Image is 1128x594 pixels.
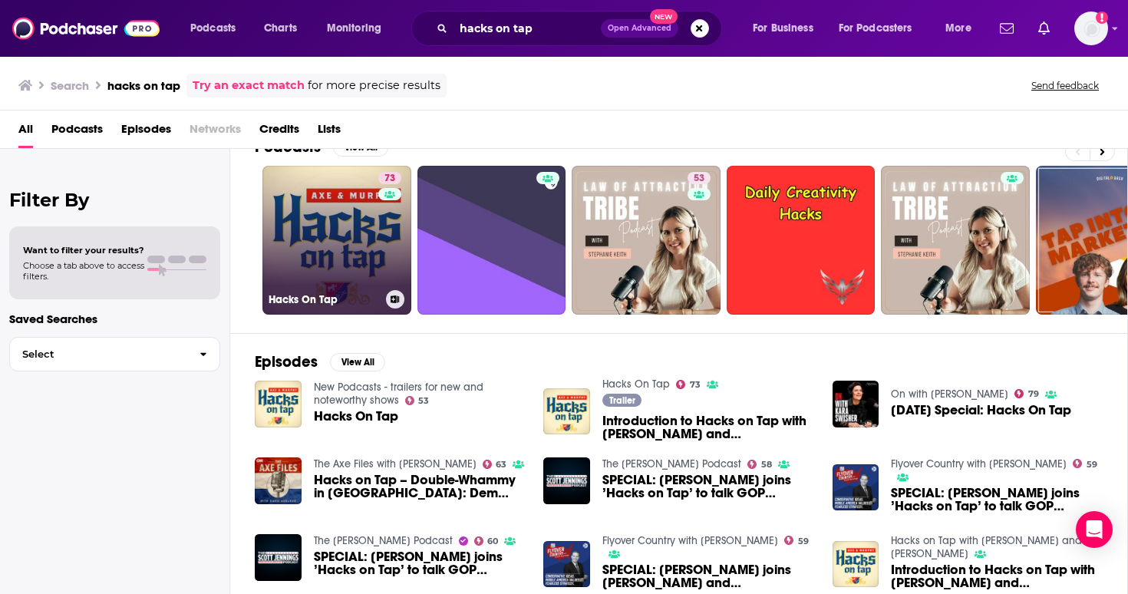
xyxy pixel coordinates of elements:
[784,536,809,545] a: 59
[418,398,429,404] span: 53
[839,18,912,39] span: For Podcasters
[602,563,814,589] span: SPECIAL: [PERSON_NAME] joins [PERSON_NAME] and [PERSON_NAME] on Hacks on Tap
[255,352,318,371] h2: Episodes
[994,15,1020,41] a: Show notifications dropdown
[314,534,453,547] a: The Scott Jennings Podcast
[1073,459,1097,468] a: 59
[1028,391,1039,398] span: 79
[180,16,256,41] button: open menu
[602,414,814,441] a: Introduction to Hacks on Tap with David Axelrod and Mike Murphy
[833,541,879,588] img: Introduction to Hacks on Tap with David Axelrod and Mike Murphy
[314,410,398,423] a: Hacks On Tap
[314,381,483,407] a: New Podcasts - trailers for new and noteworthy shows
[891,404,1071,417] span: [DATE] Special: Hacks On Tap
[254,16,306,41] a: Charts
[891,404,1071,417] a: Labor Day Special: Hacks On Tap
[1032,15,1056,41] a: Show notifications dropdown
[23,260,144,282] span: Choose a tab above to access filters.
[690,381,701,388] span: 73
[798,538,809,545] span: 59
[676,380,701,389] a: 73
[51,78,89,93] h3: Search
[891,457,1067,470] a: Flyover Country with Scott Jennings
[330,353,385,371] button: View All
[742,16,833,41] button: open menu
[1074,12,1108,45] img: User Profile
[318,117,341,148] a: Lists
[829,16,935,41] button: open menu
[891,388,1008,401] a: On with Kara Swisher
[891,534,1082,560] a: Hacks on Tap with David Axelrod and Mike Murphy
[608,25,671,32] span: Open Advanced
[602,563,814,589] a: SPECIAL: Scott Jennings joins David Axelrod and Mike Murphy on Hacks on Tap
[264,18,297,39] span: Charts
[891,487,1103,513] span: SPECIAL: [PERSON_NAME] joins ’Hacks on Tap’ to talk GOP Speaker Fight
[1087,461,1097,468] span: 59
[833,464,879,511] img: SPECIAL: Scott Jennings joins ’Hacks on Tap’ to talk GOP Speaker Fight
[314,474,526,500] span: Hacks on Tap – Double-Whammy in [GEOGRAPHIC_DATA]: Dem Debate Preview
[891,563,1103,589] span: Introduction to Hacks on Tap with [PERSON_NAME] and [PERSON_NAME]
[483,460,507,469] a: 63
[1076,511,1113,548] div: Open Intercom Messenger
[51,117,103,148] a: Podcasts
[193,77,305,94] a: Try an exact match
[543,457,590,504] img: SPECIAL: Scott Jennings joins ’Hacks on Tap’ to talk GOP Speaker Fight
[190,18,236,39] span: Podcasts
[945,18,971,39] span: More
[107,78,180,93] h3: hacks on tap
[314,474,526,500] a: Hacks on Tap – Double-Whammy in Miami: Dem Debate Preview
[12,14,160,43] img: Podchaser - Follow, Share and Rate Podcasts
[1014,389,1039,398] a: 79
[602,378,670,391] a: Hacks On Tap
[23,245,144,256] span: Want to filter your results?
[935,16,991,41] button: open menu
[121,117,171,148] a: Episodes
[496,461,506,468] span: 63
[18,117,33,148] a: All
[474,536,499,546] a: 60
[314,550,526,576] a: SPECIAL: Scott Jennings joins ’Hacks on Tap’ to talk GOP Speaker Fight
[1074,12,1108,45] span: Logged in as lorenzaingram
[1027,79,1103,92] button: Send feedback
[259,117,299,148] a: Credits
[9,312,220,326] p: Saved Searches
[602,414,814,441] span: Introduction to Hacks on Tap with [PERSON_NAME] and [PERSON_NAME]
[487,538,498,545] span: 60
[308,77,440,94] span: for more precise results
[833,381,879,427] img: Labor Day Special: Hacks On Tap
[891,487,1103,513] a: SPECIAL: Scott Jennings joins ’Hacks on Tap’ to talk GOP Speaker Fight
[602,474,814,500] a: SPECIAL: Scott Jennings joins ’Hacks on Tap’ to talk GOP Speaker Fight
[602,534,778,547] a: Flyover Country with Scott Jennings
[1074,12,1108,45] button: Show profile menu
[694,171,704,186] span: 53
[543,541,590,588] img: SPECIAL: Scott Jennings joins David Axelrod and Mike Murphy on Hacks on Tap
[761,461,772,468] span: 58
[572,166,721,315] a: 53
[609,396,635,405] span: Trailer
[9,337,220,371] button: Select
[405,396,430,405] a: 53
[10,349,187,359] span: Select
[650,9,678,24] span: New
[316,16,401,41] button: open menu
[314,550,526,576] span: SPECIAL: [PERSON_NAME] joins ’Hacks on Tap’ to talk GOP Speaker Fight
[891,563,1103,589] a: Introduction to Hacks on Tap with David Axelrod and Mike Murphy
[543,388,590,435] img: Introduction to Hacks on Tap with David Axelrod and Mike Murphy
[314,457,477,470] a: The Axe Files with David Axelrod
[753,18,813,39] span: For Business
[255,534,302,581] img: SPECIAL: Scott Jennings joins ’Hacks on Tap’ to talk GOP Speaker Fight
[255,381,302,427] a: Hacks On Tap
[601,19,678,38] button: Open AdvancedNew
